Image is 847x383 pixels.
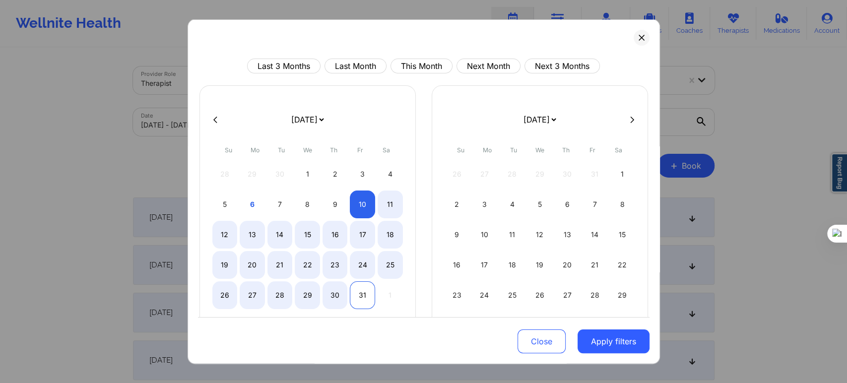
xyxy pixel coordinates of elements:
div: Wed Nov 12 2025 [527,221,552,249]
button: This Month [391,59,453,73]
div: Mon Oct 13 2025 [240,221,265,249]
div: Tue Oct 21 2025 [267,251,293,279]
div: Sat Nov 29 2025 [610,281,635,309]
div: Mon Oct 20 2025 [240,251,265,279]
button: Close [518,329,566,353]
div: Thu Oct 09 2025 [323,191,348,218]
div: Wed Oct 08 2025 [295,191,320,218]
div: Thu Oct 02 2025 [323,160,348,188]
div: Wed Nov 05 2025 [527,191,552,218]
abbr: Thursday [562,146,570,154]
abbr: Friday [357,146,363,154]
div: Fri Oct 17 2025 [350,221,375,249]
div: Thu Oct 30 2025 [323,281,348,309]
div: Thu Oct 23 2025 [323,251,348,279]
div: Fri Oct 10 2025 [350,191,375,218]
div: Sun Oct 05 2025 [212,191,238,218]
div: Sun Nov 09 2025 [445,221,470,249]
div: Sat Nov 15 2025 [610,221,635,249]
div: Wed Nov 19 2025 [527,251,552,279]
div: Fri Nov 07 2025 [582,191,607,218]
div: Sun Oct 19 2025 [212,251,238,279]
div: Wed Oct 01 2025 [295,160,320,188]
abbr: Sunday [457,146,464,154]
div: Tue Nov 18 2025 [500,251,525,279]
div: Sat Oct 25 2025 [378,251,403,279]
abbr: Saturday [615,146,622,154]
abbr: Friday [589,146,595,154]
div: Fri Nov 28 2025 [582,281,607,309]
div: Sat Oct 04 2025 [378,160,403,188]
abbr: Wednesday [535,146,544,154]
div: Thu Nov 06 2025 [555,191,580,218]
div: Sun Nov 23 2025 [445,281,470,309]
abbr: Tuesday [510,146,517,154]
abbr: Thursday [330,146,337,154]
div: Sat Oct 18 2025 [378,221,403,249]
div: Mon Nov 10 2025 [472,221,497,249]
div: Fri Nov 21 2025 [582,251,607,279]
div: Fri Nov 14 2025 [582,221,607,249]
abbr: Monday [251,146,260,154]
abbr: Saturday [383,146,390,154]
div: Thu Nov 13 2025 [555,221,580,249]
div: Wed Oct 29 2025 [295,281,320,309]
div: Sun Nov 16 2025 [445,251,470,279]
div: Thu Oct 16 2025 [323,221,348,249]
div: Mon Nov 24 2025 [472,281,497,309]
button: Last Month [325,59,387,73]
button: Apply filters [578,329,650,353]
div: Wed Nov 26 2025 [527,281,552,309]
div: Mon Nov 17 2025 [472,251,497,279]
div: Mon Nov 03 2025 [472,191,497,218]
div: Sat Nov 01 2025 [610,160,635,188]
div: Sun Oct 12 2025 [212,221,238,249]
div: Wed Oct 22 2025 [295,251,320,279]
div: Tue Oct 28 2025 [267,281,293,309]
div: Thu Nov 27 2025 [555,281,580,309]
button: Next 3 Months [524,59,600,73]
div: Thu Nov 20 2025 [555,251,580,279]
div: Sun Oct 26 2025 [212,281,238,309]
div: Fri Oct 03 2025 [350,160,375,188]
div: Sat Nov 08 2025 [610,191,635,218]
div: Tue Nov 25 2025 [500,281,525,309]
abbr: Wednesday [303,146,312,154]
div: Sun Nov 02 2025 [445,191,470,218]
div: Tue Oct 14 2025 [267,221,293,249]
div: Sat Oct 11 2025 [378,191,403,218]
div: Fri Oct 31 2025 [350,281,375,309]
abbr: Monday [483,146,492,154]
abbr: Sunday [225,146,232,154]
div: Mon Oct 06 2025 [240,191,265,218]
div: Tue Nov 04 2025 [500,191,525,218]
div: Wed Oct 15 2025 [295,221,320,249]
div: Tue Oct 07 2025 [267,191,293,218]
div: Tue Nov 11 2025 [500,221,525,249]
div: Fri Oct 24 2025 [350,251,375,279]
button: Next Month [456,59,521,73]
div: Sat Nov 22 2025 [610,251,635,279]
button: Last 3 Months [247,59,321,73]
div: Mon Oct 27 2025 [240,281,265,309]
div: Sun Nov 30 2025 [445,312,470,339]
abbr: Tuesday [278,146,285,154]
